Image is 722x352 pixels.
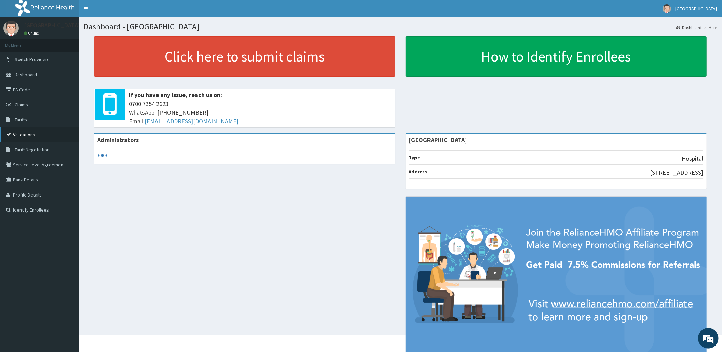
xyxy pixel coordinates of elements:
[94,36,395,77] a: Click here to submit claims
[675,5,717,12] span: [GEOGRAPHIC_DATA]
[15,56,50,63] span: Switch Providers
[409,136,467,144] strong: [GEOGRAPHIC_DATA]
[702,25,717,30] li: Here
[15,147,50,153] span: Tariff Negotiation
[663,4,671,13] img: User Image
[15,71,37,78] span: Dashboard
[24,31,40,36] a: Online
[15,101,28,108] span: Claims
[24,22,80,28] p: [GEOGRAPHIC_DATA]
[129,99,392,126] span: 0700 7354 2623 WhatsApp: [PHONE_NUMBER] Email:
[676,25,701,30] a: Dashboard
[406,36,707,77] a: How to Identify Enrollees
[145,117,239,125] a: [EMAIL_ADDRESS][DOMAIN_NAME]
[682,154,703,163] p: Hospital
[129,91,222,99] b: If you have any issue, reach us on:
[409,168,427,175] b: Address
[650,168,703,177] p: [STREET_ADDRESS]
[97,136,139,144] b: Administrators
[409,154,420,161] b: Type
[97,150,108,161] svg: audio-loading
[84,22,717,31] h1: Dashboard - [GEOGRAPHIC_DATA]
[3,21,19,36] img: User Image
[15,117,27,123] span: Tariffs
